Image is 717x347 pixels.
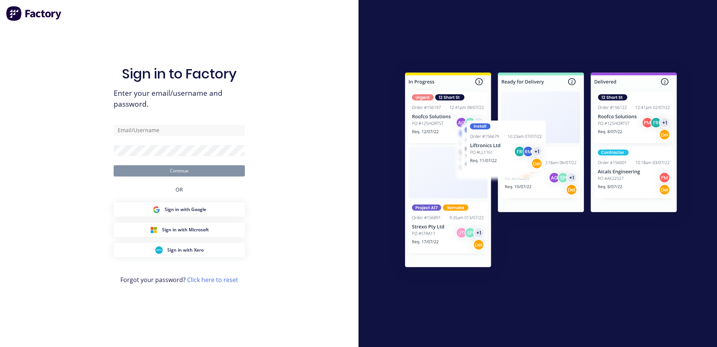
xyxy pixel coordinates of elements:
[114,88,245,110] span: Enter your email/username and password.
[187,276,238,284] a: Click here to reset
[114,165,245,177] button: Continue
[120,275,238,284] span: Forgot your password?
[153,206,160,213] img: Google Sign in
[162,226,209,233] span: Sign in with Microsoft
[150,226,157,234] img: Microsoft Sign in
[388,57,693,285] img: Sign in
[175,177,183,202] div: OR
[114,243,245,257] button: Xero Sign inSign in with Xero
[114,202,245,217] button: Google Sign inSign in with Google
[6,6,62,21] img: Factory
[167,247,204,253] span: Sign in with Xero
[165,206,206,213] span: Sign in with Google
[155,246,163,254] img: Xero Sign in
[114,125,245,136] input: Email/Username
[114,223,245,237] button: Microsoft Sign inSign in with Microsoft
[122,66,237,82] h1: Sign in to Factory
